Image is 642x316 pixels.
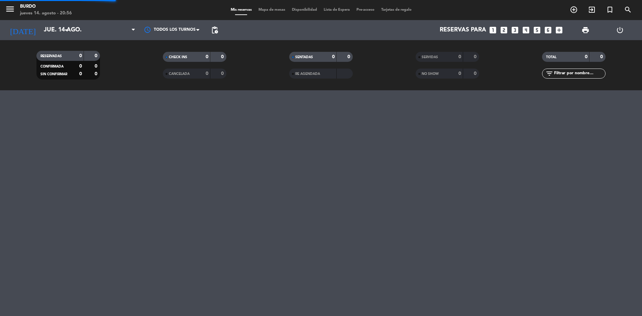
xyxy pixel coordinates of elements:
[585,55,587,59] strong: 0
[211,26,219,34] span: pending_actions
[347,55,351,59] strong: 0
[533,26,541,34] i: looks_5
[79,54,82,58] strong: 0
[295,72,320,76] span: RE AGENDADA
[588,6,596,14] i: exit_to_app
[20,10,72,17] div: jueves 14. agosto - 20:56
[206,71,208,76] strong: 0
[206,55,208,59] strong: 0
[553,70,605,77] input: Filtrar por nombre...
[79,72,82,76] strong: 0
[40,73,67,76] span: SIN CONFIRMAR
[353,8,378,12] span: Pre-acceso
[544,26,552,34] i: looks_6
[440,27,486,33] span: Reservas para
[545,70,553,78] i: filter_list
[616,26,624,34] i: power_settings_new
[169,72,190,76] span: CANCELADA
[546,56,556,59] span: TOTAL
[458,55,461,59] strong: 0
[624,6,632,14] i: search
[40,55,62,58] span: RESERVADAS
[95,72,99,76] strong: 0
[169,56,187,59] span: CHECK INS
[79,64,82,69] strong: 0
[95,64,99,69] strong: 0
[378,8,415,12] span: Tarjetas de regalo
[570,6,578,14] i: add_circle_outline
[600,55,604,59] strong: 0
[500,26,508,34] i: looks_two
[20,3,72,10] div: Burdo
[422,72,439,76] span: NO SHOW
[603,20,637,40] div: LOG OUT
[40,65,64,68] span: CONFIRMADA
[511,26,519,34] i: looks_3
[332,55,335,59] strong: 0
[221,55,225,59] strong: 0
[5,4,15,14] i: menu
[422,56,438,59] span: SERVIDAS
[289,8,320,12] span: Disponibilidad
[458,71,461,76] strong: 0
[5,4,15,16] button: menu
[474,71,478,76] strong: 0
[62,26,70,34] i: arrow_drop_down
[227,8,255,12] span: Mis reservas
[581,26,590,34] span: print
[221,71,225,76] strong: 0
[522,26,530,34] i: looks_4
[489,26,497,34] i: looks_one
[606,6,614,14] i: turned_in_not
[95,54,99,58] strong: 0
[555,26,563,34] i: add_box
[295,56,313,59] span: SENTADAS
[474,55,478,59] strong: 0
[255,8,289,12] span: Mapa de mesas
[320,8,353,12] span: Lista de Espera
[5,23,40,37] i: [DATE]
